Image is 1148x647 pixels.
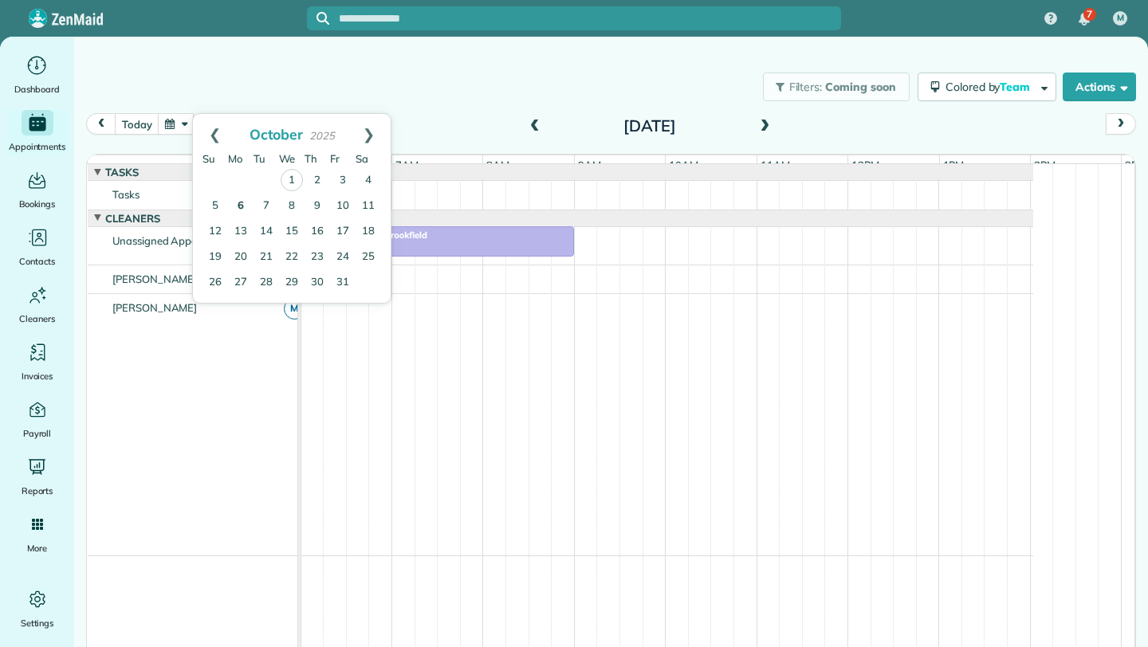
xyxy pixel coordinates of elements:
[22,368,53,384] span: Invoices
[1000,80,1032,94] span: Team
[279,194,305,219] a: 8
[228,245,254,270] a: 20
[6,225,68,269] a: Contacts
[254,194,279,219] a: 7
[279,152,295,165] span: Wednesday
[356,152,368,165] span: Saturday
[202,152,215,165] span: Sunday
[1031,159,1059,171] span: 2pm
[356,168,381,194] a: 4
[228,270,254,296] a: 27
[6,397,68,441] a: Payroll
[940,159,968,171] span: 1pm
[254,270,279,296] a: 28
[6,454,68,499] a: Reports
[356,219,381,245] a: 18
[21,615,54,631] span: Settings
[356,194,381,219] a: 11
[575,159,604,171] span: 9am
[102,166,142,178] span: Tasks
[848,159,883,171] span: 12pm
[279,270,305,296] a: 29
[330,245,356,270] a: 24
[202,245,228,270] a: 19
[202,219,228,245] a: 12
[330,152,340,165] span: Friday
[305,219,330,245] a: 16
[392,159,422,171] span: 7am
[309,129,335,142] span: 2025
[19,253,55,269] span: Contacts
[109,234,242,247] span: Unassigned Appointments
[305,270,330,296] a: 30
[1063,73,1136,101] button: Actions
[23,425,52,441] span: Payroll
[27,540,47,556] span: More
[356,245,381,270] a: 25
[281,169,303,191] a: 1
[228,152,242,165] span: Monday
[6,282,68,327] a: Cleaners
[1117,12,1124,25] span: M
[825,80,897,94] span: Coming soon
[250,125,304,143] span: October
[202,194,228,219] a: 5
[9,139,66,155] span: Appointments
[115,113,159,135] button: today
[254,245,279,270] a: 21
[316,12,329,25] svg: Focus search
[305,194,330,219] a: 9
[330,270,356,296] a: 31
[1087,8,1092,21] span: 7
[6,110,68,155] a: Appointments
[109,273,201,285] span: [PERSON_NAME]
[305,152,317,165] span: Thursday
[757,159,793,171] span: 11am
[1067,2,1101,37] div: 7 unread notifications
[14,81,60,97] span: Dashboard
[102,212,163,225] span: Cleaners
[254,219,279,245] a: 14
[109,188,143,201] span: Tasks
[6,339,68,384] a: Invoices
[6,586,68,631] a: Settings
[330,194,356,219] a: 10
[330,219,356,245] a: 17
[666,159,702,171] span: 10am
[330,168,356,194] a: 3
[789,80,823,94] span: Filters:
[22,483,53,499] span: Reports
[279,245,305,270] a: 22
[228,219,254,245] a: 13
[109,301,201,314] span: [PERSON_NAME]
[6,167,68,212] a: Bookings
[1106,113,1136,135] button: next
[6,53,68,97] a: Dashboard
[946,80,1036,94] span: Colored by
[202,270,228,296] a: 26
[483,159,513,171] span: 8am
[19,196,56,212] span: Bookings
[307,12,329,25] button: Focus search
[305,245,330,270] a: 23
[254,152,265,165] span: Tuesday
[193,114,237,154] a: Prev
[228,194,254,219] a: 6
[86,113,116,135] button: prev
[19,311,55,327] span: Cleaners
[918,73,1056,101] button: Colored byTeam
[347,114,391,154] a: Next
[550,117,749,135] h2: [DATE]
[279,219,305,245] a: 15
[305,168,330,194] a: 2
[284,298,305,320] span: M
